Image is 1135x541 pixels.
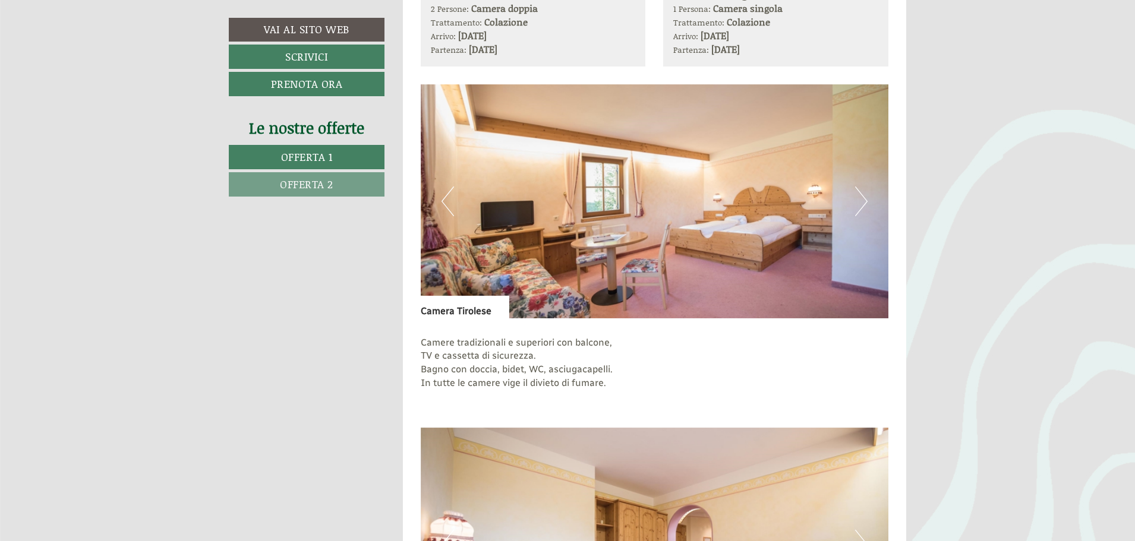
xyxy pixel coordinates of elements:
a: Scrivici [229,45,384,69]
a: Prenota ora [229,72,384,96]
b: Colazione [484,15,528,29]
span: Offerta 2 [280,176,333,192]
small: Arrivo: [673,30,698,42]
small: Arrivo: [431,30,456,42]
img: image [421,84,889,318]
button: Previous [442,186,454,216]
small: Trattamento: [673,16,724,29]
small: Partenza: [431,43,466,56]
b: Camera singola [713,1,783,15]
b: Camera doppia [471,1,538,15]
div: Camera Tirolese [421,296,509,318]
small: Trattamento: [431,16,482,29]
small: Partenza: [673,43,709,56]
b: [DATE] [711,42,740,56]
span: Offerta 1 [281,149,333,164]
button: Next [855,186,868,216]
small: 2 Persone: [431,2,469,15]
div: Le nostre offerte [229,117,384,139]
p: Camere tradizionali e superiori con balcone, TV e cassetta di sicurezza. Bagno con doccia, bidet,... [421,336,889,404]
b: [DATE] [469,42,497,56]
b: [DATE] [458,29,487,42]
b: [DATE] [701,29,729,42]
a: Vai al sito web [229,18,384,42]
small: 1 Persona: [673,2,711,15]
b: Colazione [727,15,770,29]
